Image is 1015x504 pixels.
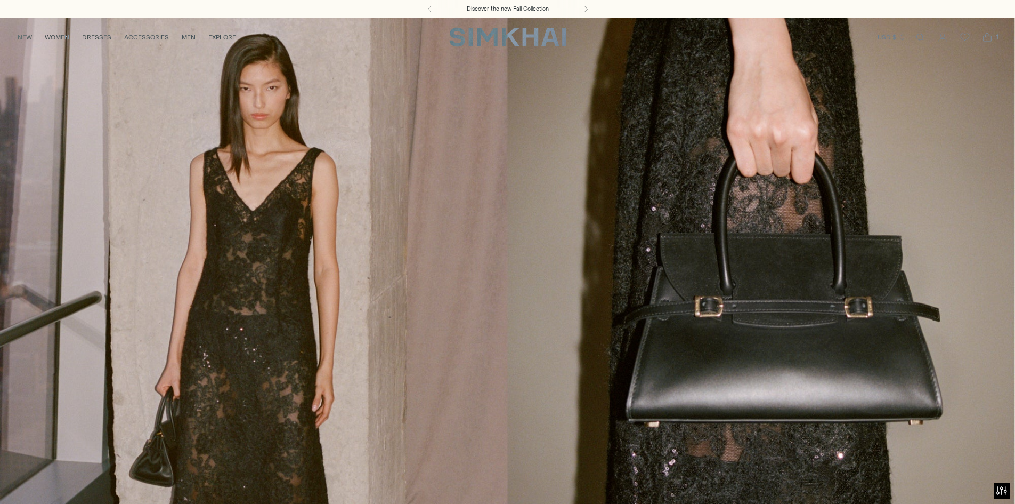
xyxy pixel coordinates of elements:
[82,26,111,49] a: DRESSES
[449,27,566,47] a: SIMKHAI
[878,26,906,49] button: USD $
[18,26,32,49] a: NEW
[910,27,931,48] a: Open search modal
[467,5,549,13] a: Discover the new Fall Collection
[977,27,998,48] a: Open cart modal
[45,26,69,49] a: WOMEN
[932,27,953,48] a: Go to the account page
[208,26,236,49] a: EXPLORE
[124,26,169,49] a: ACCESSORIES
[182,26,196,49] a: MEN
[993,32,1002,42] span: 1
[954,27,976,48] a: Wishlist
